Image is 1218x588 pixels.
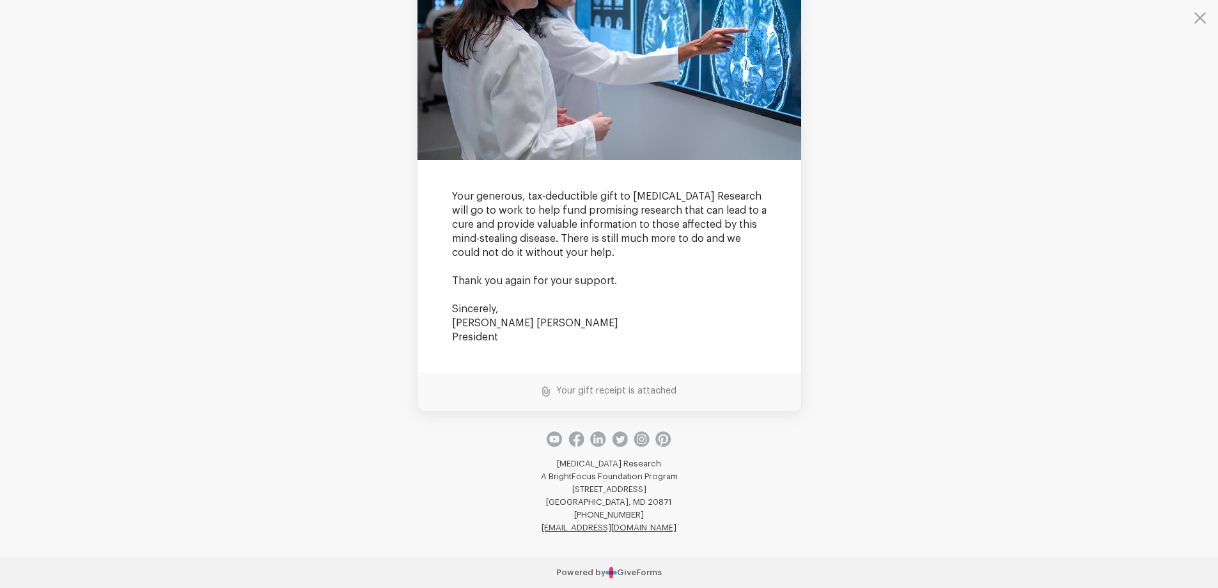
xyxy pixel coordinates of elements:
[655,431,671,447] img: pinterest
[634,431,650,447] img: instagram
[556,568,662,576] a: Powered byGiveForms
[452,189,767,344] td: Your generous, tax-deductible gift to [MEDICAL_DATA] Research will go to work to help fund promis...
[590,431,606,447] img: linkedin
[574,511,644,519] a: [PHONE_NUMBER]
[550,386,676,397] td: Your gift receipt is attached
[547,431,563,447] img: youtube
[542,523,676,532] a: [EMAIL_ADDRESS][DOMAIN_NAME]
[568,431,584,447] img: facebook
[541,459,678,506] span: [MEDICAL_DATA] Research A BrightFocus Foundation Program [STREET_ADDRESS] [GEOGRAPHIC_DATA], MD 2...
[612,431,628,447] img: twitter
